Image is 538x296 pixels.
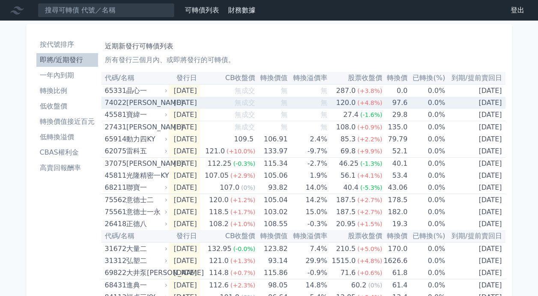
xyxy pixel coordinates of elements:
[169,97,200,109] td: [DATE]
[445,170,505,182] td: [DATE]
[288,279,327,292] td: 14.8%
[105,206,125,218] div: 75561
[255,133,288,145] td: 106.91
[169,230,200,242] th: 發行日
[445,230,505,242] th: 到期/提前賣回日
[382,121,407,134] td: 135.0
[230,209,255,215] span: (+1.7%)
[357,172,382,179] span: (+4.1%)
[36,115,98,129] a: 轉換價值接近百元
[126,97,166,109] div: [PERSON_NAME]
[226,148,255,155] span: (+10.0%)
[382,218,407,230] td: 19.3
[360,160,383,167] span: (-1.3%)
[126,194,166,206] div: 意德士二
[339,267,357,279] div: 71.6
[169,133,200,145] td: [DATE]
[288,267,327,279] td: -0.9%
[36,99,98,113] a: 低收盤價
[327,230,383,242] th: 股票收盤價
[288,255,327,267] td: 29.9%
[382,242,407,255] td: 170.0
[407,158,445,170] td: 0.0%
[407,267,445,279] td: 0.0%
[407,133,445,145] td: 0.0%
[230,282,255,289] span: (+2.3%)
[445,121,505,134] td: [DATE]
[445,218,505,230] td: [DATE]
[339,133,357,145] div: 85.3
[255,230,288,242] th: 轉換價值
[169,145,200,158] td: [DATE]
[255,170,288,182] td: 105.06
[241,184,255,191] span: (0%)
[288,145,327,158] td: -9.7%
[337,158,360,170] div: 46.25
[233,245,256,252] span: (-0.0%)
[36,55,98,65] li: 即將/近期發行
[357,269,382,276] span: (+0.6%)
[207,206,230,218] div: 118.5
[169,121,200,134] td: [DATE]
[36,130,98,144] a: 低轉換溢價
[445,255,505,267] td: [DATE]
[105,279,125,291] div: 68431
[407,194,445,206] td: 0.0%
[235,123,255,131] span: 無成交
[232,133,256,145] div: 109.5
[105,55,502,65] p: 所有發行三個月內、或即將發行的可轉債。
[169,267,200,279] td: [DATE]
[382,194,407,206] td: 178.5
[382,255,407,267] td: 1626.6
[407,109,445,121] td: 0.0%
[230,269,255,276] span: (+0.7%)
[101,72,169,84] th: 代碼/名稱
[327,72,383,84] th: 股票收盤價
[126,255,166,267] div: 弘塑二
[36,132,98,142] li: 低轉換溢價
[407,279,445,292] td: 0.0%
[169,194,200,206] td: [DATE]
[126,85,166,97] div: 晶心一
[255,158,288,170] td: 115.34
[185,6,219,14] a: 可轉債列表
[36,163,98,173] li: 高賣回報酬率
[357,148,382,155] span: (+9.9%)
[445,279,505,292] td: [DATE]
[207,267,230,279] div: 114.8
[169,206,200,218] td: [DATE]
[126,267,166,279] div: 大井泵[PERSON_NAME]
[445,182,505,194] td: [DATE]
[382,158,407,170] td: 40.1
[255,72,288,84] th: 轉換價值
[288,133,327,145] td: 2.4%
[126,133,166,145] div: 動力四KY
[382,267,407,279] td: 61.8
[255,218,288,230] td: 108.55
[105,158,125,170] div: 37075
[230,172,255,179] span: (+2.9%)
[288,194,327,206] td: 14.2%
[288,218,327,230] td: -0.3%
[207,279,230,291] div: 112.6
[407,84,445,97] td: 0.0%
[281,123,288,131] span: 無
[255,242,288,255] td: 123.82
[126,206,166,218] div: 意德士一永
[105,85,125,97] div: 65331
[105,145,125,157] div: 62075
[36,70,98,81] li: 一年內到期
[357,221,382,227] span: (+1.5%)
[281,99,288,107] span: 無
[407,97,445,109] td: 0.0%
[288,170,327,182] td: 1.9%
[206,243,233,255] div: 132.95
[228,6,256,14] a: 財務數據
[407,121,445,134] td: 0.0%
[126,243,166,255] div: 大量二
[207,255,230,267] div: 121.0
[360,184,383,191] span: (-5.3%)
[126,121,166,133] div: [PERSON_NAME]
[445,194,505,206] td: [DATE]
[169,84,200,97] td: [DATE]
